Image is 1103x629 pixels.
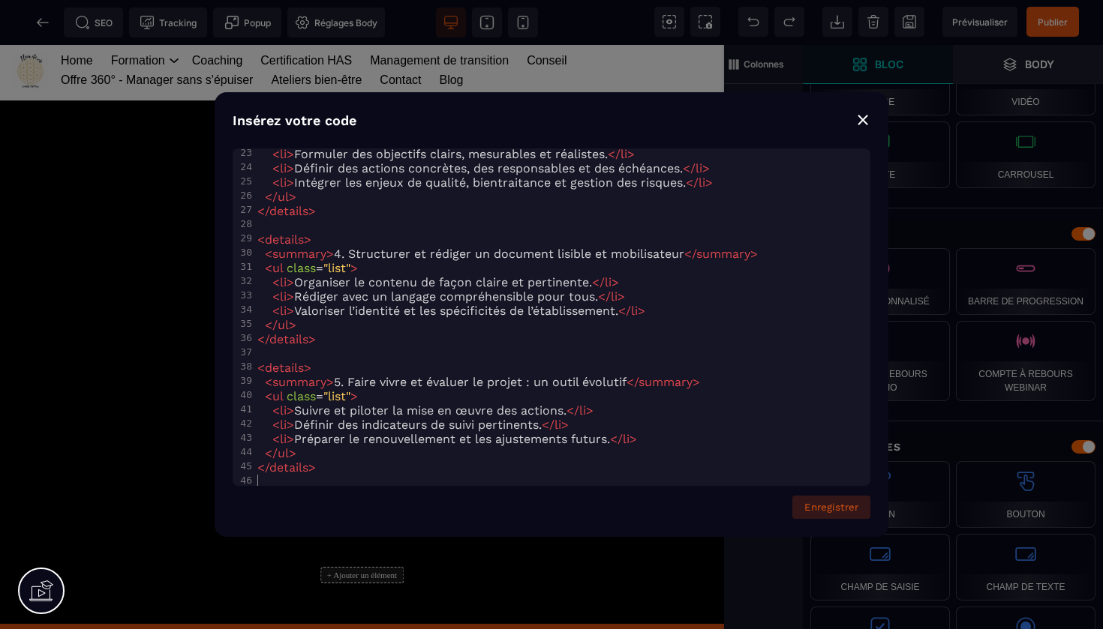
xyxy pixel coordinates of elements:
[280,432,287,446] span: li
[287,175,294,190] span: >
[555,418,561,432] span: li
[23,162,702,175] li: Comprendre le cadre légal et institutionnel.
[605,275,612,289] span: li
[23,366,702,379] li: Clarifier les différences et articulations entre projet d’établissement et CPOM.
[579,403,586,418] span: li
[278,318,289,332] span: ul
[23,327,702,340] summary: 1. Le projet d’établissement et le CPOM : des obligations réglementaires à une véritable feuille ...
[272,175,280,190] span: <
[280,161,287,175] span: li
[233,218,254,229] div: 28
[592,275,605,289] span: </
[326,375,334,389] span: >
[23,189,702,202] li: Donner du sens au projet pour les équipes et les usagers.
[257,275,619,289] span: Organiser le contenu de façon claire et pertinente.
[289,318,296,332] span: >
[308,332,316,346] span: >
[257,432,637,446] span: Préparer le renouvellement et les ajustements futurs.
[265,389,272,403] span: <
[611,289,618,304] span: li
[684,247,696,261] span: </
[233,247,254,258] div: 30
[233,460,254,472] div: 45
[272,304,280,318] span: <
[855,109,870,130] div: ⨯
[323,389,350,403] span: "list"
[304,232,311,247] span: >
[586,403,594,418] span: >
[233,446,254,457] div: 44
[233,403,254,415] div: 41
[280,304,287,318] span: li
[287,389,316,403] span: class
[618,304,631,318] span: </
[23,445,702,459] summary: 5. Faire vivre et évaluer le projet : un outil évolutif
[61,25,253,45] a: Offre 360° - Manager sans s'épuiser
[696,247,750,261] span: summary
[23,136,702,150] summary: 1. Le projet d’établissement et le CPOM : des obligations réglementaires à une véritable feuille ...
[350,261,358,275] span: >
[233,289,254,301] div: 33
[308,204,316,218] span: >
[265,375,272,389] span: <
[287,147,294,161] span: >
[233,161,254,172] div: 24
[23,379,702,393] li: Donner du sens au projet pour les équipes et les usagers.
[23,405,702,418] summary: 2. Poser les bases : diagnostic, vision et valeurs partagées
[272,261,283,275] span: ul
[278,446,289,460] span: ul
[280,275,287,289] span: li
[610,432,623,446] span: </
[265,232,304,247] span: details
[280,175,287,190] span: li
[257,304,645,318] span: Valoriser l’identité et les spécificités de l’établissement.
[192,6,243,25] a: Coaching
[233,110,870,130] div: Insérez votre code
[527,6,567,25] a: Conseil
[23,255,702,268] summary: 5. Faire vivre et évaluer le projet : un outil évolutif
[265,318,278,332] span: </
[280,403,287,418] span: li
[257,375,700,389] span: 5. Faire vivre et évaluer le projet : un outil évolutif
[272,147,280,161] span: <
[257,204,269,218] span: </
[257,247,758,261] span: 4. Structurer et rédiger un document lisible et mobilisateur
[278,190,289,204] span: ul
[233,432,254,443] div: 43
[257,161,710,175] span: Définir des actions concrètes, des responsables et des échéances.
[257,232,265,247] span: <
[287,304,294,318] span: >
[287,403,294,418] span: >
[257,389,358,403] span: =
[287,418,294,432] span: >
[269,332,308,346] span: details
[23,214,702,228] summary: 2. Poser les bases : diagnostic, vision et valeurs partagées
[792,496,870,519] button: Enregistrer
[638,304,645,318] span: >
[23,175,702,189] li: Clarifier les différences et articulations entre projet d’établissement et CPOM.
[561,418,569,432] span: >
[269,78,454,91] span: Insérez ici votre code personnalisé
[233,232,254,244] div: 29
[350,389,358,403] span: >
[326,247,334,261] span: >
[627,147,635,161] span: >
[233,175,254,187] div: 25
[542,418,555,432] span: </
[699,175,705,190] span: li
[257,261,358,275] span: =
[233,361,254,372] div: 38
[439,25,463,45] a: Blog
[269,460,308,475] span: details
[308,460,316,475] span: >
[370,6,509,25] a: Management de transition
[287,275,294,289] span: >
[257,175,713,190] span: Intégrer les enjeux de qualité, bientraitance et gestion des risques.
[639,375,693,389] span: summary
[257,418,569,432] span: Définir des indicateurs de suivi pertinents.
[623,432,630,446] span: li
[272,432,280,446] span: <
[702,161,710,175] span: >
[23,432,702,445] summary: 4. Structurer et rédiger un document lisible et mobilisateur
[233,275,254,286] div: 32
